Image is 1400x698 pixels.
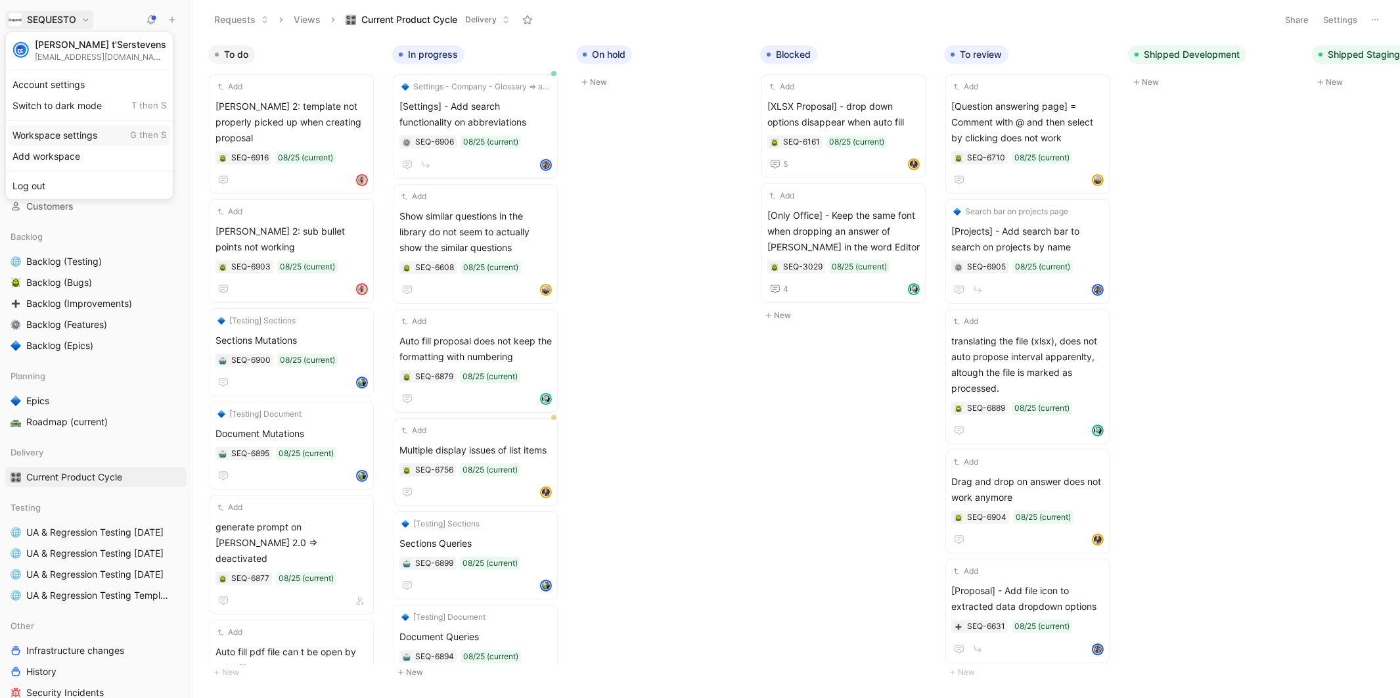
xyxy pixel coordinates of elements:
[35,39,166,51] div: [PERSON_NAME] t'Serstevens
[14,43,28,57] img: avatar
[9,95,170,116] div: Switch to dark mode
[130,129,166,141] span: G then S
[5,32,173,200] div: SEQUESTOSEQUESTO
[9,175,170,196] div: Log out
[9,124,170,145] div: Workspace settings
[131,99,166,111] span: T then S
[35,51,166,61] div: [EMAIL_ADDRESS][DOMAIN_NAME]
[9,74,170,95] div: Account settings
[9,145,170,166] div: Add workspace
